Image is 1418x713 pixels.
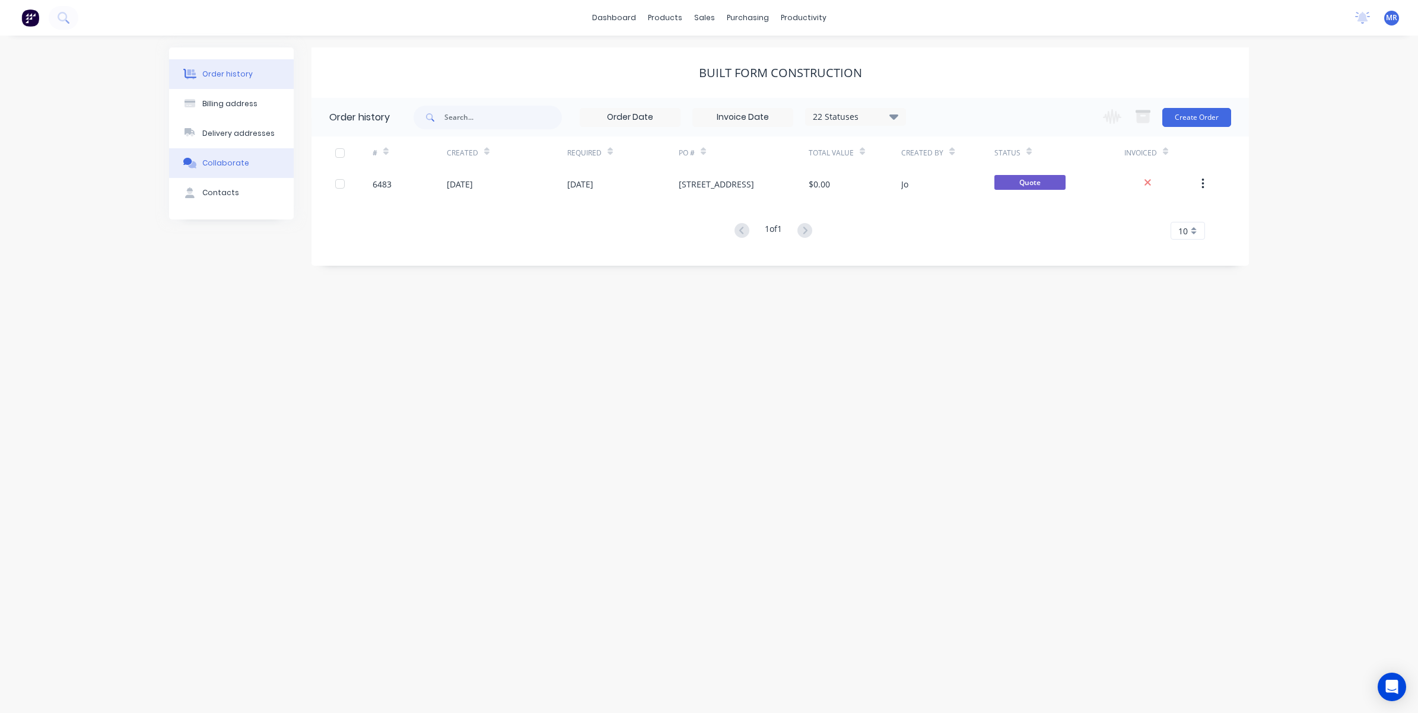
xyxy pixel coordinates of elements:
[679,136,809,169] div: PO #
[580,109,680,126] input: Order Date
[809,136,901,169] div: Total Value
[447,178,473,190] div: [DATE]
[775,9,832,27] div: productivity
[202,187,239,198] div: Contacts
[567,148,602,158] div: Required
[806,110,905,123] div: 22 Statuses
[721,9,775,27] div: purchasing
[994,136,1124,169] div: Status
[1378,673,1406,701] div: Open Intercom Messenger
[809,178,830,190] div: $0.00
[699,66,862,80] div: Built Form Construction
[373,178,392,190] div: 6483
[679,148,695,158] div: PO #
[21,9,39,27] img: Factory
[567,178,593,190] div: [DATE]
[169,119,294,148] button: Delivery addresses
[447,148,478,158] div: Created
[901,136,994,169] div: Created By
[642,9,688,27] div: products
[202,69,253,79] div: Order history
[169,178,294,208] button: Contacts
[444,106,562,129] input: Search...
[901,178,908,190] div: Jo
[994,148,1020,158] div: Status
[586,9,642,27] a: dashboard
[202,98,257,109] div: Billing address
[202,128,275,139] div: Delivery addresses
[1124,136,1198,169] div: Invoiced
[994,175,1066,190] span: Quote
[688,9,721,27] div: sales
[169,148,294,178] button: Collaborate
[765,222,782,240] div: 1 of 1
[447,136,567,169] div: Created
[809,148,854,158] div: Total Value
[329,110,390,125] div: Order history
[1124,148,1157,158] div: Invoiced
[1162,108,1231,127] button: Create Order
[901,148,943,158] div: Created By
[373,148,377,158] div: #
[1386,12,1397,23] span: MR
[373,136,447,169] div: #
[693,109,793,126] input: Invoice Date
[567,136,679,169] div: Required
[1178,225,1188,237] span: 10
[202,158,249,168] div: Collaborate
[169,89,294,119] button: Billing address
[169,59,294,89] button: Order history
[679,178,754,190] div: [STREET_ADDRESS]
